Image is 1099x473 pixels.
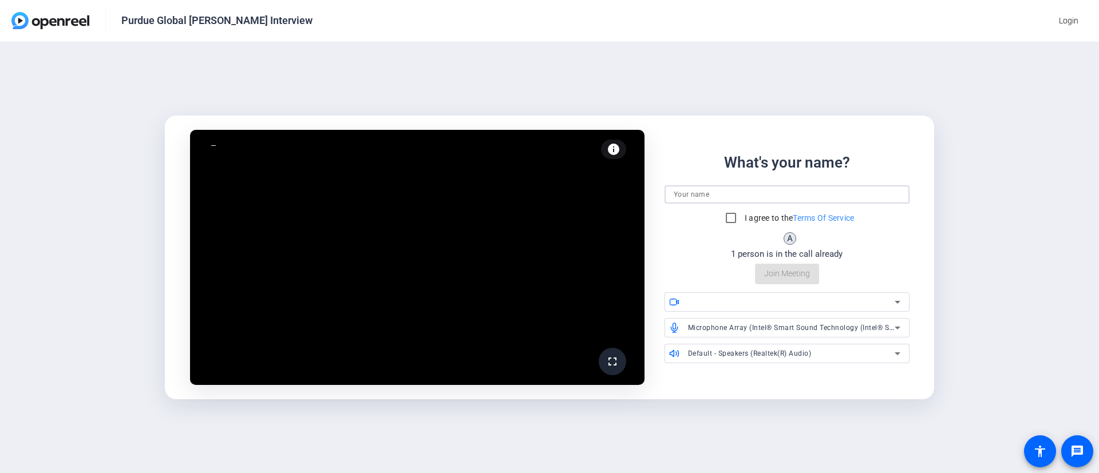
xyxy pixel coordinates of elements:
div: What's your name? [724,152,850,174]
input: Your name [674,188,900,201]
label: I agree to the [742,212,855,224]
div: 1 person is in the call already [731,248,843,261]
div: A [784,232,796,245]
div: Purdue Global [PERSON_NAME] Interview [121,14,313,27]
span: Login [1059,15,1078,27]
span: Microphone Array (Intel® Smart Sound Technology (Intel® SST)) [688,323,903,332]
mat-icon: info [607,142,620,156]
mat-icon: accessibility [1033,444,1047,458]
button: Login [1050,10,1088,31]
mat-icon: message [1070,444,1084,458]
mat-icon: fullscreen [606,355,619,368]
img: OpenReel logo [11,12,89,29]
a: Terms Of Service [793,213,854,222]
span: Default - Speakers (Realtek(R) Audio) [688,349,812,357]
